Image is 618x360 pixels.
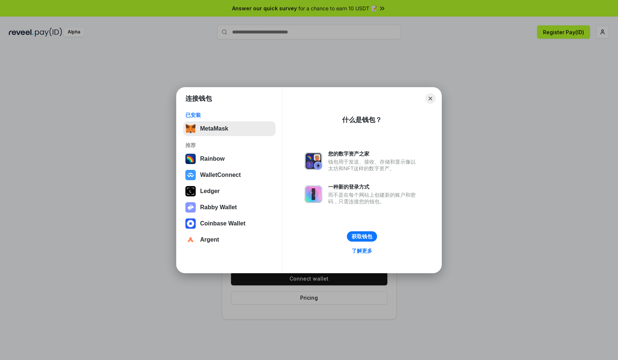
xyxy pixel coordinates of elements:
[183,216,276,231] button: Coinbase Wallet
[183,152,276,166] button: Rainbow
[352,247,372,254] div: 了解更多
[328,150,419,157] div: 您的数字资产之家
[328,183,419,190] div: 一种新的登录方式
[183,184,276,199] button: Ledger
[185,112,273,118] div: 已安装
[183,168,276,182] button: WalletConnect
[200,188,220,195] div: Ledger
[200,236,219,243] div: Argent
[185,186,196,196] img: svg+xml,%3Csvg%20xmlns%3D%22http%3A%2F%2Fwww.w3.org%2F2000%2Fsvg%22%20width%3D%2228%22%20height%3...
[200,204,237,211] div: Rabby Wallet
[347,231,377,242] button: 获取钱包
[185,218,196,229] img: svg+xml,%3Csvg%20width%3D%2228%22%20height%3D%2228%22%20viewBox%3D%220%200%2028%2028%22%20fill%3D...
[185,94,212,103] h1: 连接钱包
[305,185,322,203] img: svg+xml,%3Csvg%20xmlns%3D%22http%3A%2F%2Fwww.w3.org%2F2000%2Fsvg%22%20fill%3D%22none%22%20viewBox...
[352,233,372,240] div: 获取钱包
[185,142,273,149] div: 推荐
[328,192,419,205] div: 而不是在每个网站上创建新的账户和密码，只需连接您的钱包。
[183,232,276,247] button: Argent
[185,154,196,164] img: svg+xml,%3Csvg%20width%3D%22120%22%20height%3D%22120%22%20viewBox%3D%220%200%20120%20120%22%20fil...
[185,170,196,180] img: svg+xml,%3Csvg%20width%3D%2228%22%20height%3D%2228%22%20viewBox%3D%220%200%2028%2028%22%20fill%3D...
[185,235,196,245] img: svg+xml,%3Csvg%20width%3D%2228%22%20height%3D%2228%22%20viewBox%3D%220%200%2028%2028%22%20fill%3D...
[342,115,382,124] div: 什么是钱包？
[305,152,322,170] img: svg+xml,%3Csvg%20xmlns%3D%22http%3A%2F%2Fwww.w3.org%2F2000%2Fsvg%22%20fill%3D%22none%22%20viewBox...
[200,172,241,178] div: WalletConnect
[183,200,276,215] button: Rabby Wallet
[200,220,245,227] div: Coinbase Wallet
[185,124,196,134] img: svg+xml,%3Csvg%20fill%3D%22none%22%20height%3D%2233%22%20viewBox%3D%220%200%2035%2033%22%20width%...
[328,158,419,172] div: 钱包用于发送、接收、存储和显示像以太坊和NFT这样的数字资产。
[425,93,436,104] button: Close
[183,121,276,136] button: MetaMask
[200,156,225,162] div: Rainbow
[185,202,196,213] img: svg+xml,%3Csvg%20xmlns%3D%22http%3A%2F%2Fwww.w3.org%2F2000%2Fsvg%22%20fill%3D%22none%22%20viewBox...
[200,125,228,132] div: MetaMask
[347,246,377,256] a: 了解更多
